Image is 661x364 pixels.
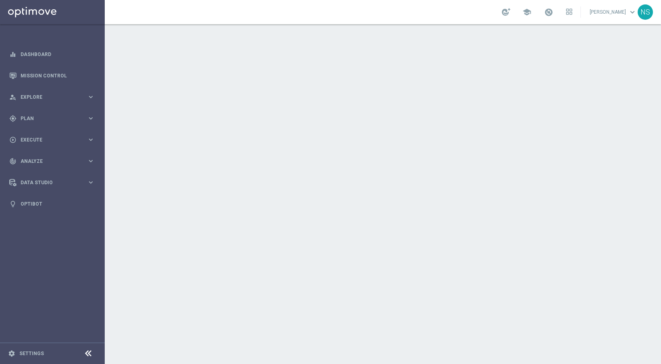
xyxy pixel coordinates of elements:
div: Explore [9,94,87,101]
i: keyboard_arrow_right [87,136,95,144]
span: Analyze [21,159,87,164]
i: gps_fixed [9,115,17,122]
i: keyboard_arrow_right [87,179,95,186]
i: track_changes [9,158,17,165]
div: NS [638,4,653,20]
a: [PERSON_NAME]keyboard_arrow_down [589,6,638,18]
div: Dashboard [9,44,95,65]
a: Dashboard [21,44,95,65]
button: Mission Control [9,73,95,79]
span: school [522,8,531,17]
span: keyboard_arrow_down [628,8,637,17]
a: Optibot [21,193,95,214]
i: equalizer [9,51,17,58]
a: Settings [19,351,44,356]
div: Optibot [9,193,95,214]
div: Analyze [9,158,87,165]
span: Execute [21,137,87,142]
div: Plan [9,115,87,122]
i: keyboard_arrow_right [87,93,95,101]
i: lightbulb [9,200,17,208]
i: play_circle_outline [9,136,17,144]
i: settings [8,350,15,357]
div: Data Studio [9,179,87,186]
button: play_circle_outline Execute keyboard_arrow_right [9,137,95,143]
i: keyboard_arrow_right [87,157,95,165]
span: Plan [21,116,87,121]
button: lightbulb Optibot [9,201,95,207]
button: track_changes Analyze keyboard_arrow_right [9,158,95,164]
button: equalizer Dashboard [9,51,95,58]
span: Data Studio [21,180,87,185]
button: gps_fixed Plan keyboard_arrow_right [9,115,95,122]
span: Explore [21,95,87,100]
a: Mission Control [21,65,95,86]
i: keyboard_arrow_right [87,114,95,122]
div: Execute [9,136,87,144]
button: Data Studio keyboard_arrow_right [9,179,95,186]
button: person_search Explore keyboard_arrow_right [9,94,95,100]
i: person_search [9,94,17,101]
div: Mission Control [9,65,95,86]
